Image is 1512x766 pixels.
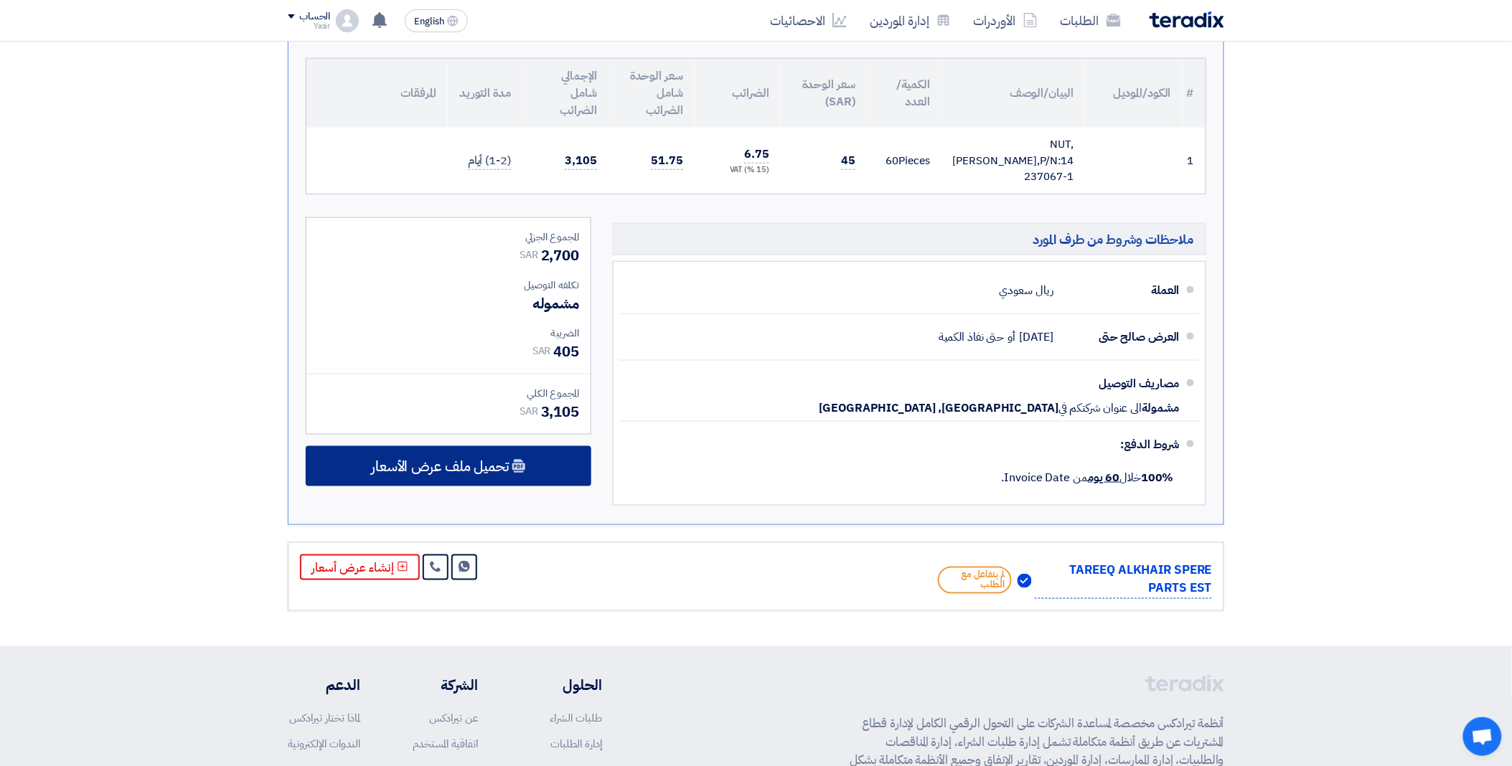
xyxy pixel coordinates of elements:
[1035,562,1212,599] p: TAREEQ ALKHAIR SPERE PARTS EST
[744,146,769,164] span: 6.75
[1049,4,1132,37] a: الطلبات
[318,386,579,401] div: المجموع الكلي
[522,59,609,128] th: الإجمالي شامل الضرائب
[706,164,769,176] div: (15 %) VAT
[1088,469,1119,486] u: 60 يوم
[953,136,1074,185] div: NUT,[PERSON_NAME],P/N:14237067-1
[448,59,522,128] th: مدة التوريد
[554,341,580,362] span: 405
[1141,469,1174,486] strong: 100%
[429,711,478,727] a: عن تيرادكس
[867,59,942,128] th: الكمية/العدد
[1000,277,1053,304] div: ريال سعودي
[520,404,538,419] span: SAR
[520,247,538,263] span: SAR
[1008,330,1016,344] span: أو
[1002,469,1174,486] span: خلال من Invoice Date.
[841,152,855,170] span: 45
[609,59,695,128] th: سعر الوحدة شامل الضرائب
[1058,401,1142,415] span: الى عنوان شركتكم في
[1065,367,1180,401] div: مصاريف التوصيل
[565,152,597,170] span: 3,105
[613,223,1206,255] h5: ملاحظات وشروط من طرف المورد
[541,245,580,266] span: 2,700
[336,9,359,32] img: profile_test.png
[405,9,468,32] button: English
[962,4,1049,37] a: الأوردرات
[403,675,478,696] li: الشركة
[781,59,867,128] th: سعر الوحدة (SAR)
[541,401,580,422] span: 3,105
[1463,717,1502,756] a: Open chat
[858,4,962,37] a: إدارة الموردين
[550,711,602,727] a: طلبات الشراء
[820,401,1058,415] span: [GEOGRAPHIC_DATA], [GEOGRAPHIC_DATA]
[1183,59,1206,128] th: #
[371,460,509,473] span: تحميل ملف عرض الأسعار
[1065,273,1180,308] div: العملة
[550,737,602,752] a: إدارة الطلبات
[759,4,858,37] a: الاحصائيات
[1142,401,1180,415] span: مشمولة
[1183,128,1206,194] td: 1
[886,153,899,169] span: 60
[318,278,579,293] div: تكلفه التوصيل
[306,59,448,128] th: المرفقات
[318,326,579,341] div: الضريبة
[532,344,551,359] span: SAR
[1020,330,1053,344] span: [DATE]
[642,427,1180,462] div: شروط الدفع:
[1150,11,1224,28] img: Teradix logo
[651,152,683,170] span: 51.75
[867,128,942,194] td: Pieces
[1065,320,1180,354] div: العرض صالح حتى
[942,59,1085,128] th: البيان/الوصف
[318,230,579,245] div: المجموع الجزئي
[695,59,781,128] th: الضرائب
[1018,574,1032,588] img: Verified Account
[300,554,420,580] button: إنشاء عرض أسعار
[288,675,360,696] li: الدعم
[468,152,511,170] span: (1-2) أيام
[939,330,1005,344] span: حتى نفاذ الكمية
[414,16,444,27] span: English
[532,293,579,314] span: مشموله
[413,737,478,752] a: اتفاقية المستخدم
[1085,59,1183,128] th: الكود/الموديل
[521,675,602,696] li: الحلول
[288,737,360,752] a: الندوات الإلكترونية
[938,567,1012,594] span: لم يتفاعل مع الطلب
[288,22,330,30] div: Yasir
[299,11,330,23] div: الحساب
[289,711,360,727] a: لماذا تختار تيرادكس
